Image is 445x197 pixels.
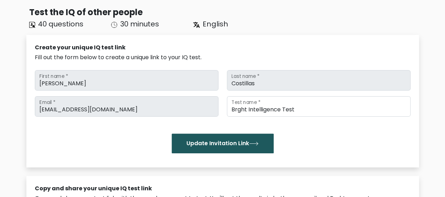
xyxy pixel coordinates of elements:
[35,70,218,91] input: First name
[227,96,411,117] input: Test name
[203,19,228,29] span: English
[227,70,411,91] input: Last name
[38,19,83,29] span: 40 questions
[172,134,274,153] button: Update Invitation Link
[35,96,218,117] input: Email
[35,184,411,193] div: Copy and share your unique IQ test link
[35,53,411,62] div: Fill out the form below to create a unique link to your IQ test.
[29,6,419,19] div: Test the IQ of other people
[120,19,159,29] span: 30 minutes
[35,43,411,52] div: Create your unique IQ test link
